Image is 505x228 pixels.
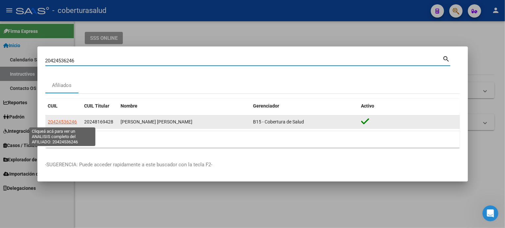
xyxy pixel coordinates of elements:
span: 20248169428 [84,119,114,124]
span: CUIL Titular [84,103,110,109]
div: [PERSON_NAME] [PERSON_NAME] [121,118,248,126]
span: Activo [361,103,375,109]
datatable-header-cell: Gerenciador [251,99,359,113]
span: CUIL [48,103,58,109]
span: Gerenciador [253,103,279,109]
p: -SUGERENCIA: Puede acceder rapidamente a este buscador con la tecla F2- [45,161,460,169]
span: 20424536246 [48,119,77,124]
datatable-header-cell: CUIL Titular [82,99,118,113]
div: 1 total [45,131,460,148]
iframe: Intercom live chat [482,205,498,221]
mat-icon: search [443,54,450,62]
datatable-header-cell: CUIL [45,99,82,113]
div: Afiliados [52,82,72,89]
span: B15 - Cobertura de Salud [253,119,304,124]
span: Nombre [121,103,138,109]
datatable-header-cell: Activo [359,99,460,113]
datatable-header-cell: Nombre [118,99,251,113]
